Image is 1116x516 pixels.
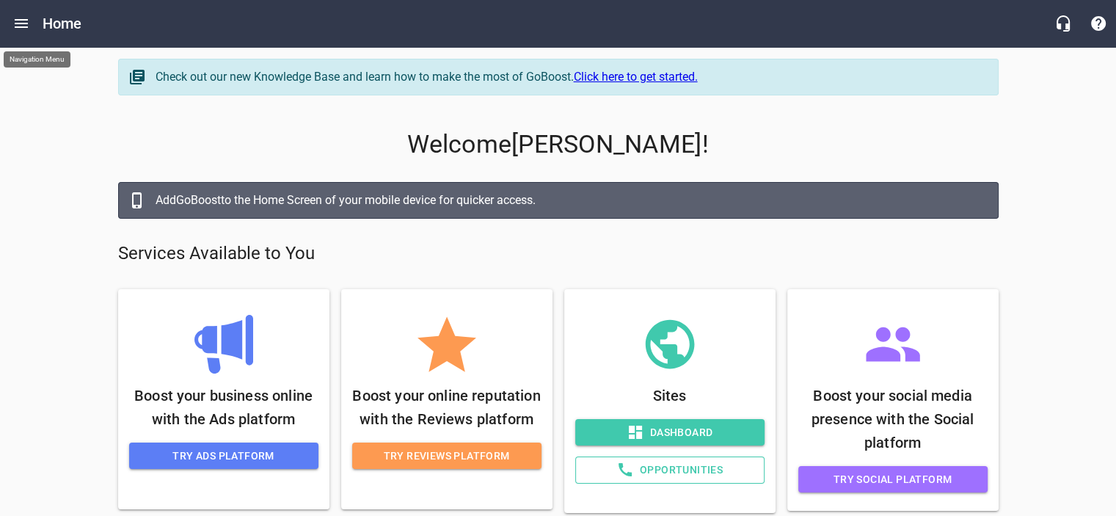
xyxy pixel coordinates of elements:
a: AddGoBoostto the Home Screen of your mobile device for quicker access. [118,182,999,219]
div: Add GoBoost to the Home Screen of your mobile device for quicker access. [156,192,983,209]
span: Dashboard [587,424,753,442]
span: Opportunities [588,461,752,479]
p: Boost your social media presence with the Social platform [798,384,988,454]
p: Boost your business online with the Ads platform [129,384,318,431]
a: Click here to get started. [574,70,698,84]
a: Try Reviews Platform [352,443,541,470]
span: Try Ads Platform [141,447,307,465]
button: Live Chat [1046,6,1081,41]
div: Check out our new Knowledge Base and learn how to make the most of GoBoost. [156,68,983,86]
a: Dashboard [575,419,765,446]
span: Try Reviews Platform [364,447,530,465]
a: Try Social Platform [798,466,988,493]
p: Boost your online reputation with the Reviews platform [352,384,541,431]
p: Welcome [PERSON_NAME] ! [118,130,999,159]
a: Opportunities [575,457,765,484]
span: Try Social Platform [810,470,976,489]
p: Services Available to You [118,242,999,266]
h6: Home [43,12,82,35]
a: Try Ads Platform [129,443,318,470]
button: Open drawer [4,6,39,41]
button: Support Portal [1081,6,1116,41]
p: Sites [575,384,765,407]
